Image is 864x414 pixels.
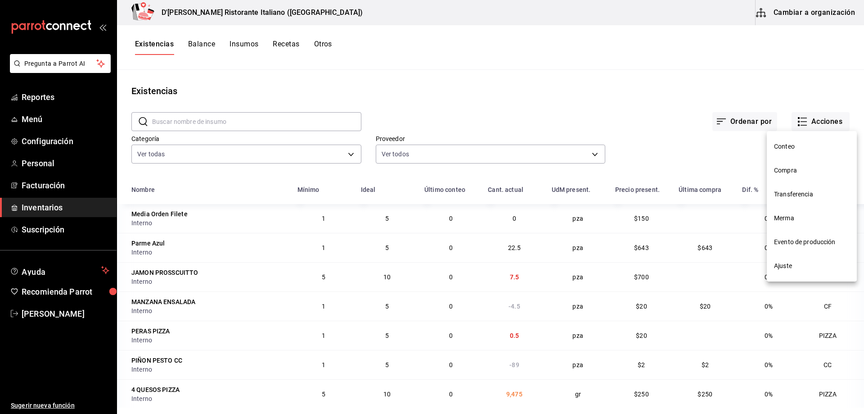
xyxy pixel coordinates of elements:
[774,190,850,199] span: Transferencia
[774,237,850,247] span: Evento de producción
[774,214,850,223] span: Merma
[774,142,850,151] span: Conteo
[774,166,850,175] span: Compra
[774,261,850,271] span: Ajuste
